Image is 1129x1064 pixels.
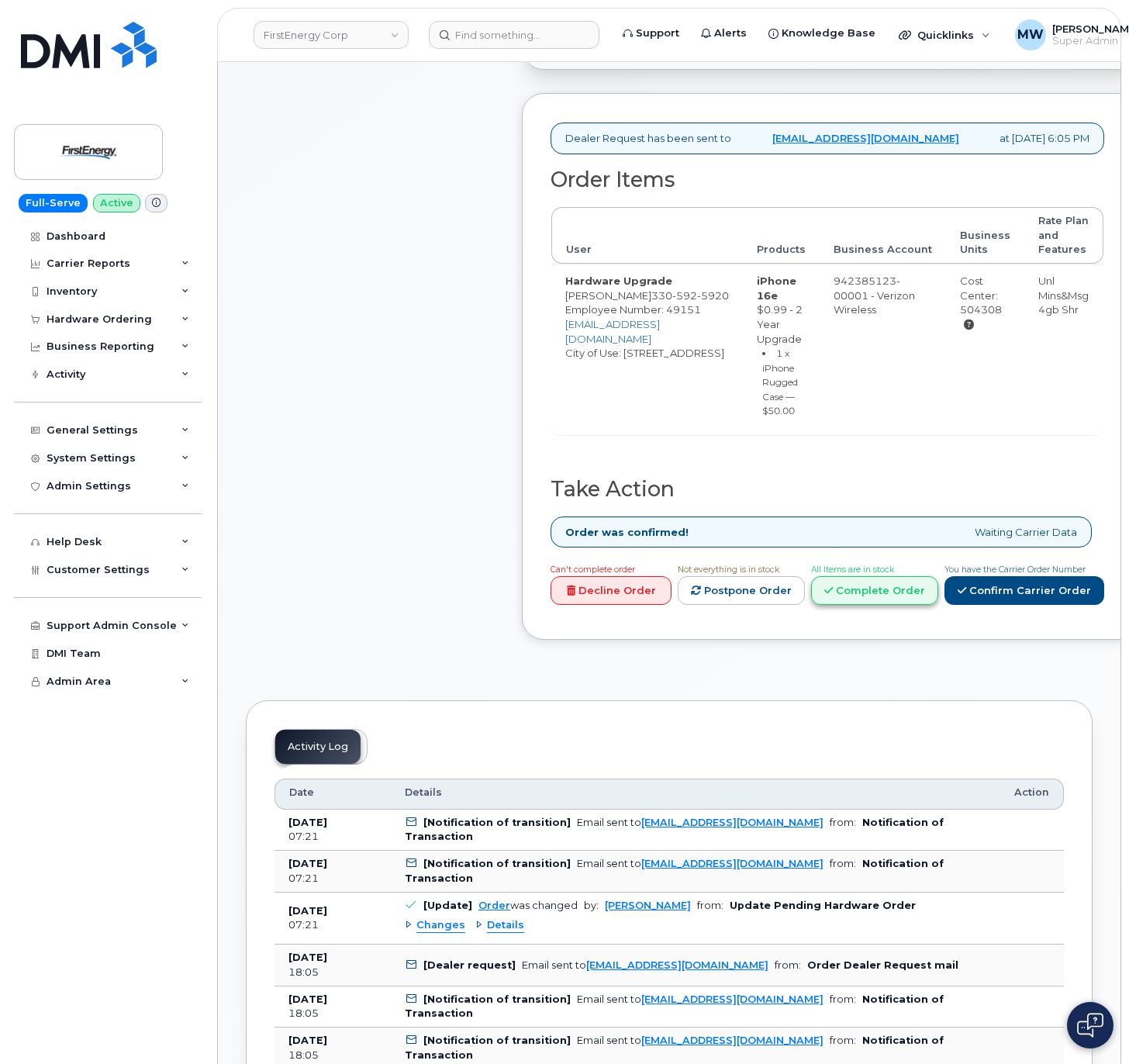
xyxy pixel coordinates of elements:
[811,576,938,605] a: Complete Order
[288,993,327,1005] b: [DATE]
[577,1035,823,1046] div: Email sent to
[678,576,805,605] a: Postpone Order
[551,207,743,264] th: User
[487,918,524,933] span: Details
[551,478,1104,501] h2: Take Action
[577,993,823,1005] div: Email sent to
[288,952,327,963] b: [DATE]
[758,18,886,49] a: Knowledge Base
[288,817,327,828] b: [DATE]
[888,19,1001,50] div: Quicklinks
[782,26,875,41] span: Knowledge Base
[775,959,801,971] span: from:
[678,565,779,575] span: Not everything is in stock
[478,900,510,911] a: Order
[830,858,856,869] span: from:
[288,905,327,917] b: [DATE]
[565,275,672,287] strong: Hardware Upgrade
[288,1007,377,1021] div: 18:05
[551,123,1104,154] div: Dealer Request has been sent to at [DATE] 6:05 PM
[405,858,944,883] b: Notification of Transaction
[565,525,689,540] strong: Order was confirmed!
[577,817,823,828] div: Email sent to
[551,576,672,605] a: Decline Order
[636,26,679,41] span: Support
[586,959,768,971] a: [EMAIL_ADDRESS][DOMAIN_NAME]
[551,168,1104,192] h2: Order Items
[405,1035,944,1060] b: Notification of Transaction
[944,565,1086,575] span: You have the Carrier Order Number
[743,207,820,264] th: Products
[1000,779,1064,810] th: Action
[423,817,571,828] b: [Notification of transition]
[811,565,894,575] span: All Items are in stock
[714,26,747,41] span: Alerts
[605,900,691,911] a: [PERSON_NAME]
[960,274,1010,331] div: Cost Center: 504308
[772,131,959,146] a: [EMAIL_ADDRESS][DOMAIN_NAME]
[288,830,377,844] div: 07:21
[917,29,974,41] span: Quicklinks
[762,347,798,416] small: 1 x iPhone Rugged Case — $50.00
[757,275,796,302] strong: iPhone 16e
[565,303,701,316] span: Employee Number: 49151
[697,289,729,302] span: 5920
[690,18,758,49] a: Alerts
[423,1035,571,1046] b: [Notification of transition]
[820,207,946,264] th: Business Account
[946,207,1024,264] th: Business Units
[288,872,377,886] div: 07:21
[612,18,690,49] a: Support
[288,966,377,979] div: 18:05
[429,21,599,49] input: Find something...
[807,959,958,971] b: Order Dealer Request mail
[288,858,327,869] b: [DATE]
[651,289,729,302] span: 330
[1024,264,1103,434] td: Unl Mins&Msg 4gb Shr
[288,1035,327,1046] b: [DATE]
[1024,207,1103,264] th: Rate Plan and Features
[697,900,723,911] span: from:
[423,858,571,869] b: [Notification of transition]
[730,900,916,911] b: Update Pending Hardware Order
[584,900,599,911] span: by:
[565,318,660,345] a: [EMAIL_ADDRESS][DOMAIN_NAME]
[478,900,578,911] div: was changed
[289,786,314,800] span: Date
[672,289,697,302] span: 592
[641,993,823,1005] a: [EMAIL_ADDRESS][DOMAIN_NAME]
[551,264,743,434] td: [PERSON_NAME] City of Use: [STREET_ADDRESS]
[743,264,820,434] td: $0.99 - 2 Year Upgrade
[641,858,823,869] a: [EMAIL_ADDRESS][DOMAIN_NAME]
[1077,1013,1103,1038] img: Open chat
[830,817,856,828] span: from:
[423,900,472,911] b: [Update]
[820,264,946,434] td: 942385123-00001 - Verizon Wireless
[551,565,635,575] span: Can't complete order
[944,576,1104,605] a: Confirm Carrier Order
[288,1048,377,1062] div: 18:05
[288,918,377,932] div: 07:21
[423,993,571,1005] b: [Notification of transition]
[830,1035,856,1046] span: from:
[641,1035,823,1046] a: [EMAIL_ADDRESS][DOMAIN_NAME]
[830,993,856,1005] span: from:
[254,21,409,49] a: FirstEnergy Corp
[1017,26,1044,44] span: MW
[522,959,768,971] div: Email sent to
[416,918,465,933] span: Changes
[405,786,442,800] span: Details
[423,959,516,971] b: [Dealer request]
[577,858,823,869] div: Email sent to
[641,817,823,828] a: [EMAIL_ADDRESS][DOMAIN_NAME]
[551,516,1092,548] div: Waiting Carrier Data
